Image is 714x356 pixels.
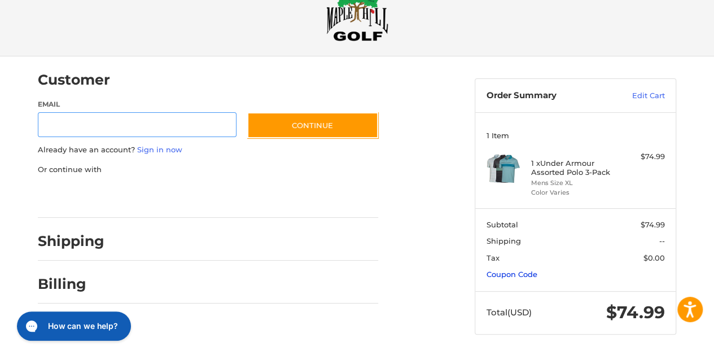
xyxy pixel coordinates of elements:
[621,326,714,356] iframe: Google Customer Reviews
[38,144,378,156] p: Already have an account?
[487,307,532,318] span: Total (USD)
[487,90,608,102] h3: Order Summary
[137,145,182,154] a: Sign in now
[34,186,119,206] iframe: PayPal-paypal
[487,253,500,262] span: Tax
[11,307,134,345] iframe: Gorgias live chat messenger
[38,71,110,89] h2: Customer
[38,275,104,293] h2: Billing
[606,302,665,323] span: $74.99
[130,186,214,206] iframe: PayPal-paylater
[487,220,518,229] span: Subtotal
[641,220,665,229] span: $74.99
[608,90,665,102] a: Edit Cart
[487,270,537,279] a: Coupon Code
[247,112,378,138] button: Continue
[226,186,310,206] iframe: PayPal-venmo
[531,188,617,197] li: Color Varies
[620,151,665,162] div: $74.99
[643,253,665,262] span: $0.00
[531,178,617,188] li: Mens Size XL
[487,131,665,140] h3: 1 Item
[38,232,104,250] h2: Shipping
[38,99,236,109] label: Email
[487,236,521,245] span: Shipping
[531,159,617,177] h4: 1 x Under Armour Assorted Polo 3-Pack
[659,236,665,245] span: --
[38,164,378,175] p: Or continue with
